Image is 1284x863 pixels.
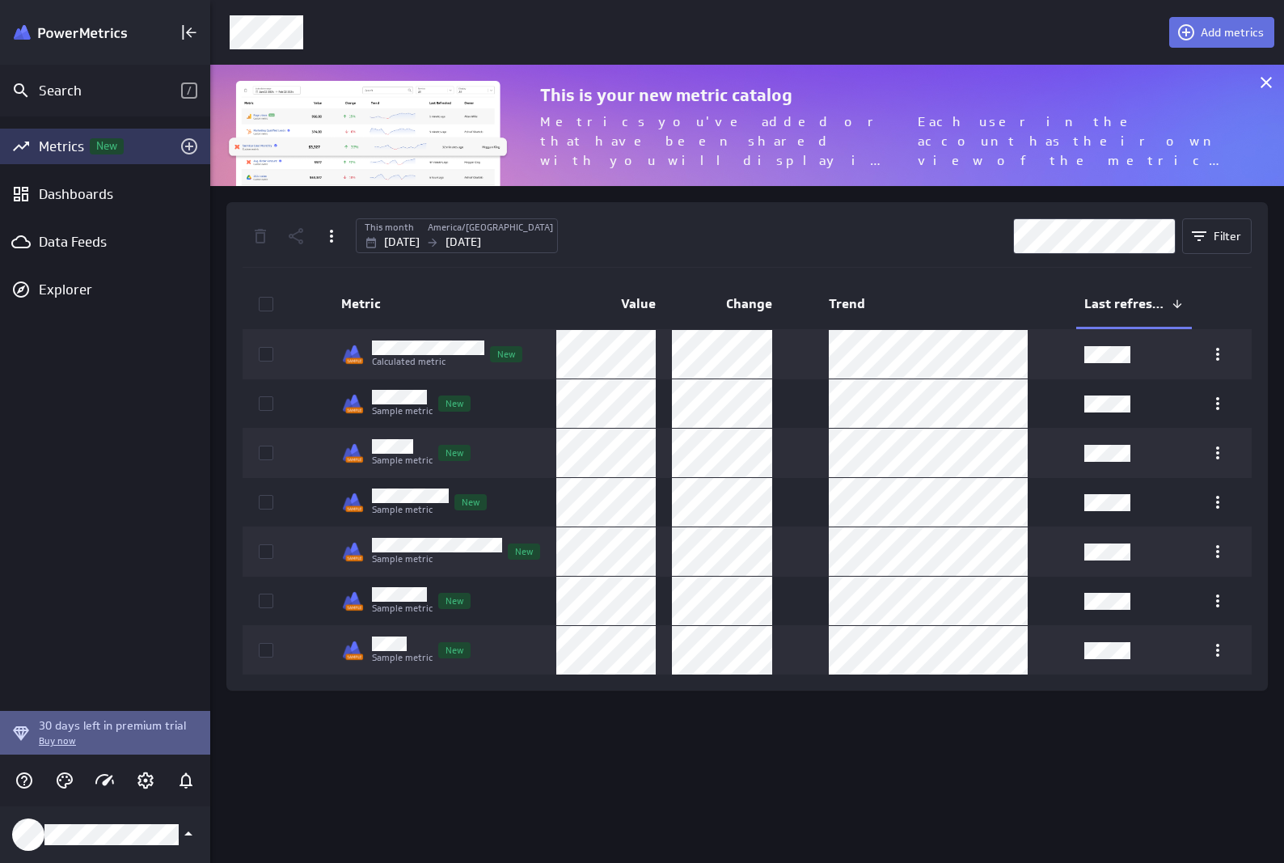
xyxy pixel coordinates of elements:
img: Klipfolio_Sample.png [341,491,364,514]
span: / [181,82,197,99]
svg: Usage [95,771,115,790]
div: Themes [51,767,78,794]
img: Klipfolio_Sample.png [341,590,364,612]
div: Aug 01 2025 to Aug 31 2025 America/Toronto (GMT-4:00) [356,218,558,253]
div: Metrics [39,137,171,155]
p: Each user in the account has their own view of the metric catalog, which may include metrics they... [918,112,1232,171]
div: Explorer [39,281,206,298]
div: Sample metrics [341,540,364,563]
div: Sample metrics [341,639,364,662]
p: 30 days left in premium trial [39,717,186,734]
button: Add metrics [1169,17,1274,48]
p: Sample metric [372,552,502,566]
div: More actions [318,222,345,250]
span: New [491,349,522,358]
span: New [455,497,487,506]
img: Klipfolio PowerMetrics Banner [14,25,127,40]
span: Last refreshed [1084,295,1171,312]
img: Klipfolio_Sample.png [341,343,364,366]
div: More actions [1204,390,1231,417]
p: [DATE] [446,234,481,251]
span: New [509,547,540,556]
div: More actions [1204,439,1231,467]
img: Klipfolio_Sample.png [341,442,364,464]
img: Klipfolio_Sample.png [341,540,364,563]
div: Delete [247,222,274,250]
div: Add metrics [175,133,203,160]
button: Filter [1182,218,1252,254]
div: Collapse [175,19,203,46]
img: Klipfolio_Sample.png [341,392,364,415]
img: Klipfolio_Sample.png [341,639,364,662]
span: New [439,596,471,605]
p: Calculated metric [372,355,484,369]
div: Sample metrics [341,491,364,514]
div: Data Feeds [39,233,171,251]
div: Sample metrics [341,442,364,464]
p: Sample metric [372,651,433,665]
p: Sample metric [372,404,433,418]
div: Share [282,222,310,250]
span: Filter [1214,229,1241,243]
div: Help & PowerMetrics Assistant [11,767,38,794]
div: More actions [1204,489,1231,516]
div: More actions [1204,587,1231,615]
div: Sample metrics [341,590,364,612]
span: Add metrics [1201,25,1264,40]
div: Notifications [172,767,200,794]
span: New [439,448,471,457]
p: Buy now [39,734,186,748]
span: New [439,399,471,408]
div: Dashboards [39,185,171,203]
p: This is your new metric catalog [540,85,1232,106]
div: Sample metrics [341,343,364,366]
svg: Account and settings [136,771,155,790]
div: Reverse sort direction [1171,298,1184,311]
p: Sample metric [372,602,433,616]
p: Metrics you've added or that have been shared with you will display in the catalog. If you just c... [540,112,892,171]
span: New [439,645,471,654]
label: This month [365,221,414,235]
div: This monthAmerica/[GEOGRAPHIC_DATA][DATE][DATE] [356,218,558,253]
p: [DATE] [384,234,420,251]
div: Account and settings [132,767,159,794]
p: Sample metric [372,454,433,467]
div: More actions [1204,538,1231,565]
span: Change [726,295,772,312]
span: Trend [829,295,865,312]
div: More actions [1204,341,1231,368]
img: metric-library-banner.png [226,81,509,206]
span: Metric [341,295,540,312]
div: More actions [1204,637,1231,664]
div: Search [39,82,181,99]
div: Sample metrics [341,392,364,415]
span: New [90,141,124,151]
svg: Themes [55,771,74,790]
label: America/[GEOGRAPHIC_DATA] [428,221,553,235]
p: Sample metric [372,503,449,517]
span: Value [621,295,656,312]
